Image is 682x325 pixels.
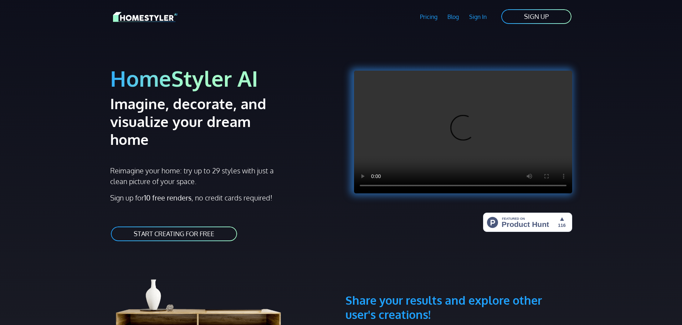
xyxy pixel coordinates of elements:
a: Blog [442,9,464,25]
p: Sign up for , no credit cards required! [110,192,337,203]
h3: Share your results and explore other user's creations! [345,259,572,322]
img: HomeStyler AI - Interior Design Made Easy: One Click to Your Dream Home | Product Hunt [483,213,572,232]
a: START CREATING FOR FREE [110,226,238,242]
a: Sign In [464,9,492,25]
a: Pricing [415,9,442,25]
img: HomeStyler AI logo [113,11,177,23]
a: SIGN UP [501,9,572,25]
h1: HomeStyler AI [110,65,337,92]
p: Reimagine your home: try up to 29 styles with just a clean picture of your space. [110,165,280,187]
h2: Imagine, decorate, and visualize your dream home [110,95,292,148]
strong: 10 free renders [144,193,191,202]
